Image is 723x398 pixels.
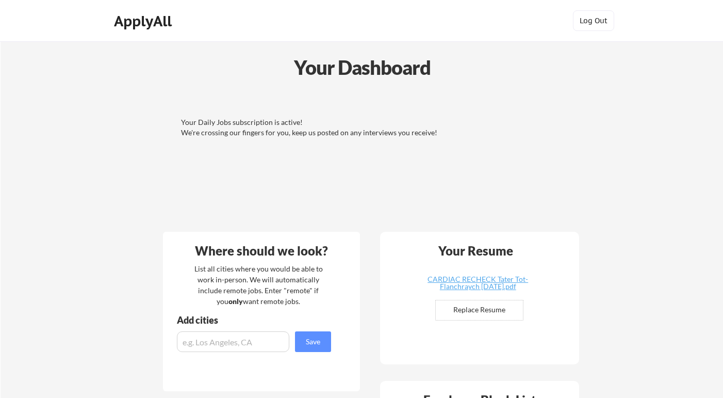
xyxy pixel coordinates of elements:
a: CARDIAC RECHECK Tater Tot-Flanchraych [DATE].pdf [417,276,539,292]
div: ApplyAll [114,12,175,30]
div: Your Dashboard [1,53,723,82]
button: Log Out [573,10,614,31]
div: CARDIAC RECHECK Tater Tot-Flanchraych [DATE].pdf [417,276,539,290]
div: Where should we look? [166,245,357,257]
div: List all cities where you would be able to work in-person. We will automatically include remote j... [188,263,330,307]
div: Your Resume [425,245,527,257]
strong: only [228,297,243,306]
div: Your Daily Jobs subscription is active! We're crossing our fingers for you, keep us posted on any... [181,117,553,137]
button: Save [295,331,331,352]
input: e.g. Los Angeles, CA [177,331,289,352]
div: Add cities [177,315,334,325]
